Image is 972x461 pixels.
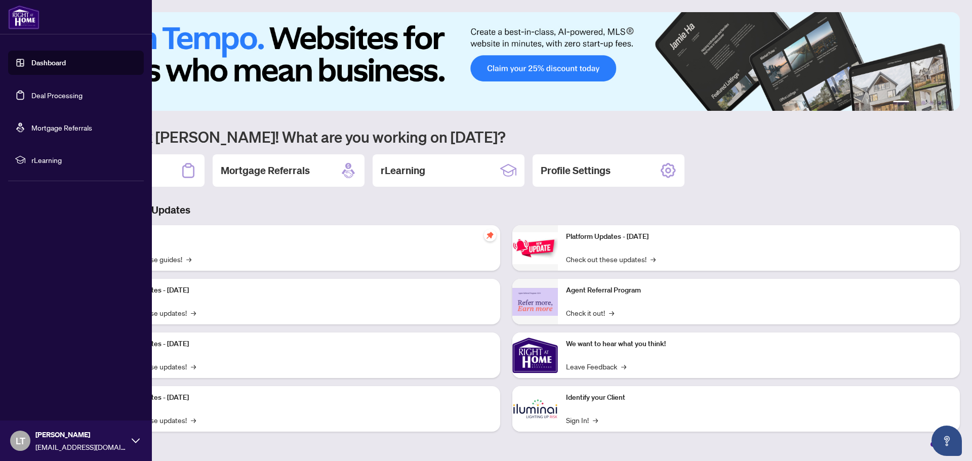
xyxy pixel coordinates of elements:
span: → [593,414,598,426]
a: Check out these updates!→ [566,254,656,265]
span: → [191,307,196,318]
span: → [191,414,196,426]
p: Identify your Client [566,392,952,403]
a: Mortgage Referrals [31,123,92,132]
p: Agent Referral Program [566,285,952,296]
span: [EMAIL_ADDRESS][DOMAIN_NAME] [35,441,127,452]
p: Self-Help [106,231,492,242]
p: Platform Updates - [DATE] [106,285,492,296]
h3: Brokerage & Industry Updates [53,203,960,217]
p: We want to hear what you think! [566,339,952,350]
button: 4 [929,101,934,105]
a: Leave Feedback→ [566,361,626,372]
a: Deal Processing [31,91,83,100]
span: LT [16,434,25,448]
span: pushpin [484,229,496,241]
img: logo [8,5,39,29]
span: → [609,307,614,318]
a: Dashboard [31,58,66,67]
img: Slide 0 [53,12,960,111]
span: → [621,361,626,372]
img: Identify your Client [512,386,558,432]
h2: rLearning [381,163,425,178]
span: rLearning [31,154,137,165]
img: Platform Updates - June 23, 2025 [512,232,558,264]
p: Platform Updates - [DATE] [566,231,952,242]
a: Sign In!→ [566,414,598,426]
img: We want to hear what you think! [512,332,558,378]
h2: Mortgage Referrals [221,163,310,178]
h2: Profile Settings [541,163,611,178]
button: 6 [946,101,950,105]
span: → [186,254,191,265]
p: Platform Updates - [DATE] [106,392,492,403]
button: 5 [938,101,942,105]
span: [PERSON_NAME] [35,429,127,440]
button: 3 [921,101,925,105]
h1: Welcome back [PERSON_NAME]! What are you working on [DATE]? [53,127,960,146]
button: Open asap [931,426,962,456]
span: → [651,254,656,265]
p: Platform Updates - [DATE] [106,339,492,350]
button: 2 [913,101,917,105]
a: Check it out!→ [566,307,614,318]
span: → [191,361,196,372]
img: Agent Referral Program [512,288,558,316]
button: 1 [893,101,909,105]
